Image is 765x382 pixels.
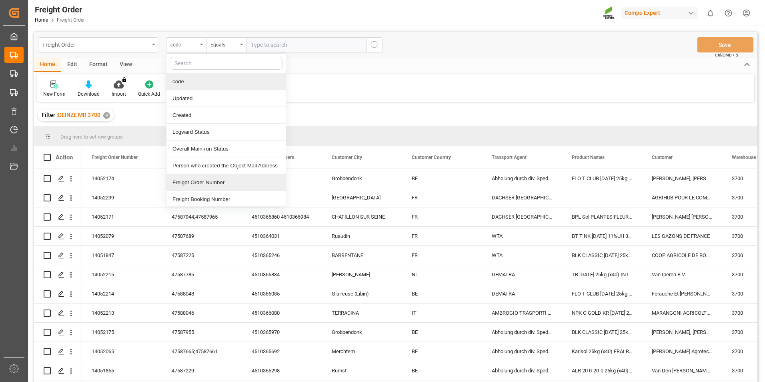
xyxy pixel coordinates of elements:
div: ✕ [103,112,110,119]
div: 14052079 [82,227,162,245]
div: Van Den [PERSON_NAME] BV [642,361,722,380]
div: 47587665;47587661 [162,342,242,361]
div: COOP AGRICOLE DE ROGNONAS [642,246,722,265]
div: Press SPACE to select this row. [34,169,82,188]
div: Glaireuse (Libin) [322,284,402,303]
div: Updated [166,90,286,107]
button: search button [366,37,383,52]
div: Merchtem [322,342,402,361]
div: NPK O GOLD KR [DATE] 25kg (x60) IT [562,304,642,322]
div: DACHSER [GEOGRAPHIC_DATA] N.V./S.A [482,188,562,207]
div: Ferauche Et [PERSON_NAME] [642,284,722,303]
div: 4510365246 [242,246,322,265]
div: 47588046 [162,304,242,322]
div: Format [83,58,114,72]
div: New Form [43,90,66,98]
div: 14051847 [82,246,162,265]
div: Equals [210,39,238,48]
div: TERRACINA [322,304,402,322]
div: Press SPACE to select this row. [34,304,82,323]
img: Screenshot%202023-09-29%20at%2010.02.21.png_1712312052.png [603,6,616,20]
div: Karisol 25kg (x40) FRALR 20 0-20-0 25kg (x40) INT;BLK CLASSIC [DATE] 25kg(x40)D,EN,PL,FNL;FLO T C... [562,342,642,361]
span: Ctrl/CMD + S [715,52,738,58]
div: IT [402,304,482,322]
div: 14052215 [82,265,162,284]
div: 47587955 [162,323,242,342]
div: Press SPACE to select this row. [34,284,82,304]
span: Drag here to set row groups [60,134,123,140]
div: Press SPACE to select this row. [34,361,82,380]
div: 47587785 [162,265,242,284]
div: Van Iperen B.V. [642,265,722,284]
div: 47587944;47587965 [162,207,242,226]
a: Home [35,17,48,23]
div: DACHSER [GEOGRAPHIC_DATA] N.V./S.A [482,207,562,226]
div: 4510364031 [242,227,322,245]
span: Customer City [332,155,362,160]
div: BE [402,342,482,361]
div: 4510365834 [242,265,322,284]
div: BT T NK [DATE] 11%UH 3M 25kg (x40) INT;BT TURF N [DATE] 13%UH 3M 25kg(x40) INT;ENF HIGH-K (IB) [D... [562,227,642,245]
div: Press SPACE to select this row. [34,188,82,207]
div: 4510365970 [242,323,322,342]
div: WTA [482,246,562,265]
span: Customer [652,155,673,160]
div: Abholung durch div. Spediteure [482,169,562,188]
div: BE [402,323,482,342]
div: Freight Order [35,4,85,16]
div: Abholung durch div. Spediteure [482,342,562,361]
div: BE [402,361,482,380]
div: 47587689 [162,227,242,245]
span: DEINZE MR 3700 [58,112,100,118]
div: Press SPACE to select this row. [34,342,82,361]
div: Created [166,107,286,124]
div: Quick Add [138,90,160,98]
div: 14052065 [82,342,162,361]
div: 47588151;47588153;47588152;47588154 [162,188,242,207]
div: [PERSON_NAME], [PERSON_NAME] & Co N.V. [642,169,722,188]
div: 14052213 [82,304,162,322]
div: Logward Status [166,124,286,141]
div: DEMATRA [482,284,562,303]
div: 14051855 [82,361,162,380]
div: 47588048 [162,284,242,303]
div: FR [402,207,482,226]
div: ALR 20 0-20-0 25kg (x40) INT;FLO T CLUB [DATE] 25kg (x40) INT;FLO T Turf 20-5-8 25kg (x40) INT;Ka... [562,361,642,380]
div: Edit [61,58,83,72]
div: Freight Booking Number [166,191,286,208]
div: 4510366085 [242,284,322,303]
div: Grobbendonk [322,323,402,342]
div: View [114,58,138,72]
div: DEMATRA [482,265,562,284]
div: FLO T CLUB [DATE] 25kg (x40) INT;FLO T Turf 20-5-8 25kg (x40) INT;NTC PREMIUM [DATE] 25kg (x40) F... [562,169,642,188]
div: Overall Main-run Status [166,141,286,157]
div: Freight Order Number [166,174,286,191]
div: Press SPACE to select this row. [34,323,82,342]
input: Type to search [246,37,366,52]
div: Rumst [322,361,402,380]
div: 4510365692 [242,342,322,361]
div: WTA [482,227,562,245]
button: close menu [166,37,206,52]
div: [PERSON_NAME] [322,265,402,284]
div: code [170,39,198,48]
div: 14052214 [82,284,162,303]
div: Person who created the Object Mail Address [166,157,286,174]
div: 4510365860 4510365984 [242,207,322,226]
button: open menu [38,37,158,52]
span: Product Names [572,155,605,160]
div: 47587954 [162,169,242,188]
div: 47587229 [162,361,242,380]
div: 14052174 [82,169,162,188]
span: Filter : [42,112,58,118]
div: FR [402,188,482,207]
div: Press SPACE to select this row. [34,207,82,227]
div: BE [402,169,482,188]
div: LES GAZONS DE FRANCE [642,227,722,245]
span: Freight Order Number [92,155,138,160]
div: Press SPACE to select this row. [34,265,82,284]
div: 14052299 [82,188,162,207]
div: BLK CLASSIC [DATE] 25kg(x40)D,EN,PL,FNL;BLK PREMIUM [DATE] 25kg(x40)D,EN,PL,FNL;FLO T CLUB [DATE]... [562,323,642,342]
div: Press SPACE to select this row. [34,227,82,246]
div: FR [402,246,482,265]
